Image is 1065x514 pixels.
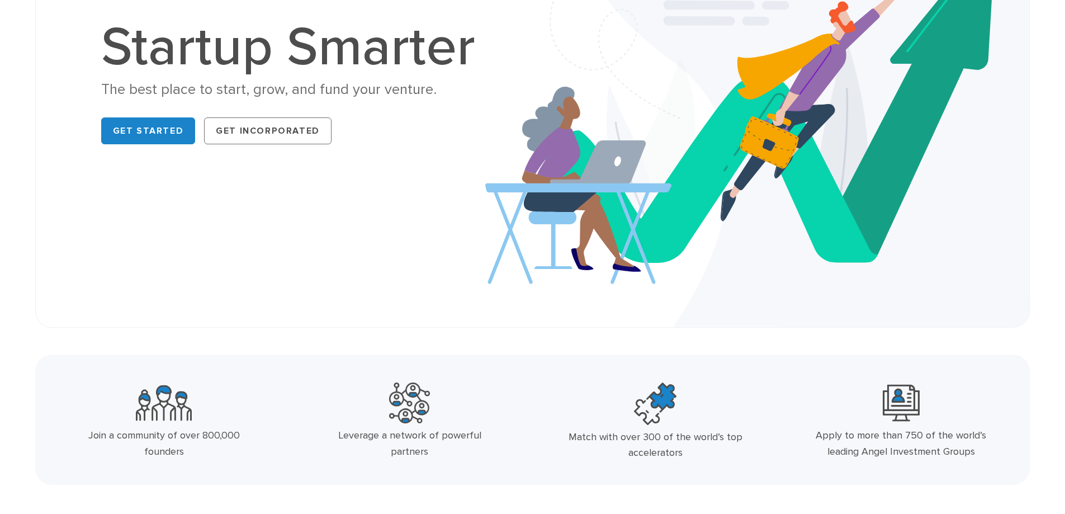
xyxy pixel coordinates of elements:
[564,430,747,462] div: Match with over 300 of the world’s top accelerators
[204,117,332,144] a: Get Incorporated
[318,428,501,460] div: Leverage a network of powerful partners
[634,383,676,425] img: Top Accelerators
[389,383,430,423] img: Powerful Partners
[136,383,192,423] img: Community Founders
[73,428,256,460] div: Join a community of over 800,000 founders
[101,117,196,144] a: Get Started
[810,428,993,460] div: Apply to more than 750 of the world’s leading Angel Investment Groups
[101,21,487,74] h1: Startup Smarter
[883,383,920,423] img: Leading Angel Investment
[101,80,487,100] div: The best place to start, grow, and fund your venture.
